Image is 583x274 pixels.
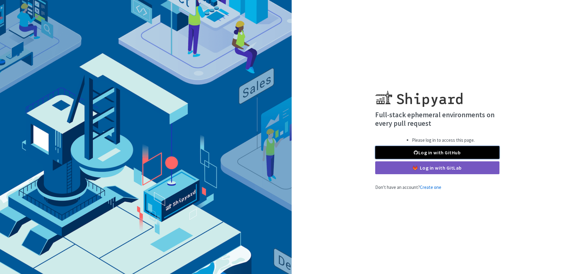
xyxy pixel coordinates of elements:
li: Please log in to access this page. [412,137,475,144]
span: Don't have an account? [375,184,441,190]
img: gitlab-color.svg [413,166,417,170]
a: Create one [420,184,441,190]
img: Shipyard logo [375,83,462,107]
a: Log in with GitHub [375,146,499,159]
a: Log in with GitLab [375,161,499,174]
h4: Full-stack ephemeral environments on every pull request [375,111,499,127]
